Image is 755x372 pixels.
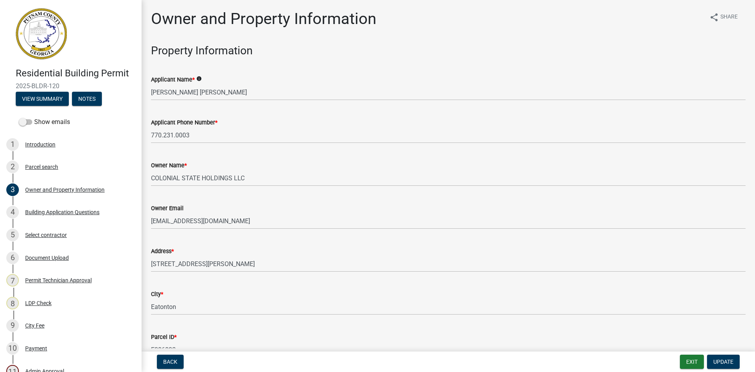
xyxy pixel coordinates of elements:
[151,206,184,211] label: Owner Email
[151,120,217,126] label: Applicant Phone Number
[25,209,99,215] div: Building Application Questions
[703,9,744,25] button: shareShare
[196,76,202,81] i: info
[709,13,719,22] i: share
[19,117,70,127] label: Show emails
[72,96,102,102] wm-modal-confirm: Notes
[25,346,47,351] div: Payment
[151,335,177,340] label: Parcel ID
[25,232,67,238] div: Select contractor
[157,355,184,369] button: Back
[25,323,44,328] div: City Fee
[707,355,740,369] button: Update
[6,252,19,264] div: 6
[6,138,19,151] div: 1
[25,142,55,147] div: Introduction
[72,92,102,106] button: Notes
[6,274,19,287] div: 7
[25,278,92,283] div: Permit Technician Approval
[16,8,67,59] img: Putnam County, Georgia
[6,342,19,355] div: 10
[720,13,738,22] span: Share
[25,255,69,261] div: Document Upload
[6,229,19,241] div: 5
[25,164,58,170] div: Parcel search
[6,297,19,309] div: 8
[6,161,19,173] div: 2
[151,292,163,297] label: City
[6,183,19,196] div: 3
[680,355,704,369] button: Exit
[25,187,105,192] div: Owner and Property Information
[163,359,177,365] span: Back
[151,249,174,254] label: Address
[6,319,19,332] div: 9
[151,9,376,28] h1: Owner and Property Information
[713,359,733,365] span: Update
[151,44,746,57] h3: Property Information
[16,82,126,90] span: 2025-BLDR-120
[151,163,187,168] label: Owner Name
[16,92,69,106] button: View Summary
[151,77,195,83] label: Applicant Name
[16,96,69,102] wm-modal-confirm: Summary
[6,206,19,218] div: 4
[25,300,52,306] div: LDP Check
[16,68,135,79] h4: Residential Building Permit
